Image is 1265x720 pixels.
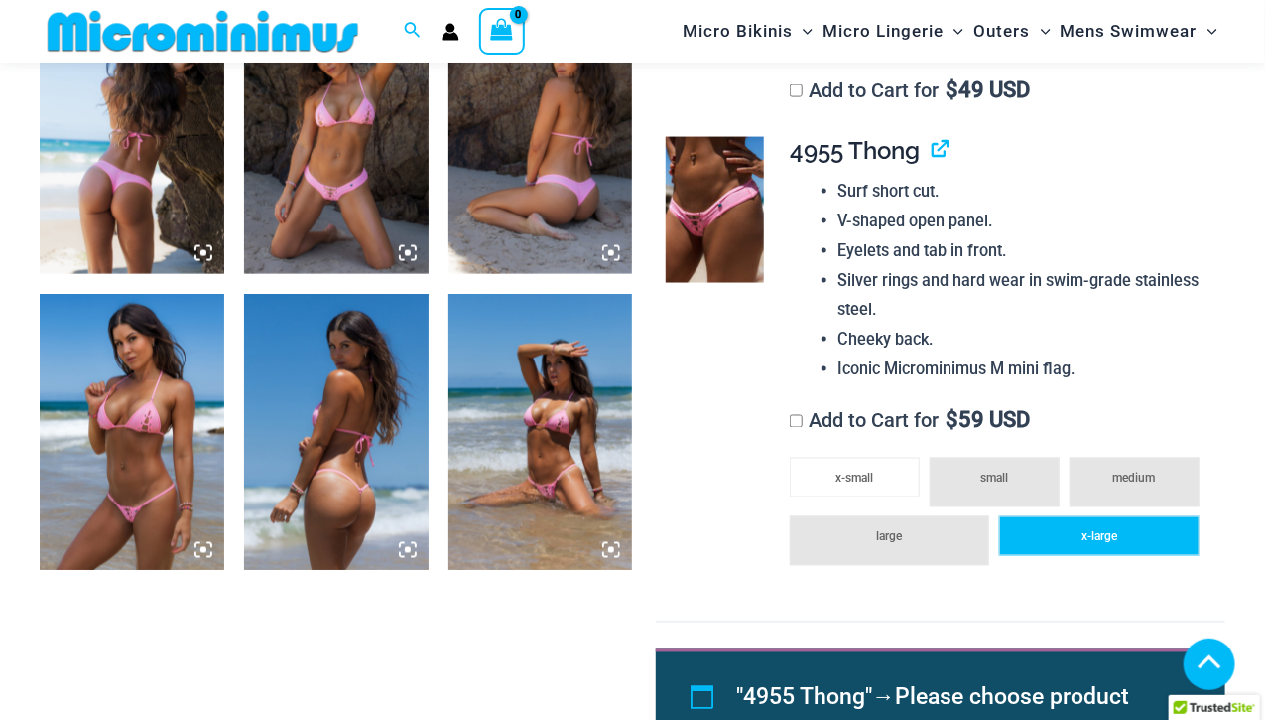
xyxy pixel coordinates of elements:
input: Add to Cart for$59 USD [790,415,803,428]
span: Micro Bikinis [683,6,793,57]
span: medium [1113,472,1156,486]
span: Menu Toggle [793,6,813,57]
a: Micro LingerieMenu ToggleMenu Toggle [818,6,968,57]
span: Menu Toggle [1031,6,1051,57]
li: x-large [999,516,1199,556]
span: Outers [974,6,1031,57]
label: Add to Cart for [790,409,1030,433]
span: 49 USD [946,80,1030,100]
nav: Site Navigation [675,3,1225,60]
span: "4955 Thong" [736,684,872,711]
li: V-shaped open panel. [838,207,1209,236]
li: small [930,458,1060,507]
li: x-small [790,458,920,498]
a: View Shopping Cart, empty [479,8,525,54]
span: 59 USD [946,411,1030,431]
a: Account icon link [442,23,459,41]
span: Menu Toggle [1198,6,1217,57]
span: $ [946,77,958,102]
li: Surf short cut. [838,177,1209,207]
a: Micro BikinisMenu ToggleMenu Toggle [678,6,818,57]
li: large [790,516,989,566]
img: Link Pop Pink 3070 Top 4855 Bottom [448,294,633,571]
li: Cheeky back. [838,325,1209,355]
span: Menu Toggle [944,6,963,57]
img: MM SHOP LOGO FLAT [40,9,366,54]
span: 4955 Thong [790,136,920,165]
span: Mens Swimwear [1061,6,1198,57]
span: large [877,530,903,544]
a: OutersMenu ToggleMenu Toggle [969,6,1056,57]
span: x-small [836,472,874,486]
a: Mens SwimwearMenu ToggleMenu Toggle [1056,6,1222,57]
input: Add to Cart for$49 USD [790,84,803,97]
li: medium [1070,458,1200,507]
img: Link Pop Pink 3070 Top 4855 Bottom [244,294,429,571]
span: Micro Lingerie [822,6,944,57]
span: small [980,472,1008,486]
a: Search icon link [404,19,422,44]
img: Link Pop Pink 4955 Bottom [666,137,764,284]
li: Silver rings and hard wear in swim-grade stainless steel. [838,266,1209,325]
li: Iconic Microminimus M mini flag. [838,355,1209,384]
span: x-large [1081,530,1117,544]
img: Link Pop Pink 3070 Top 4855 Bottom [40,294,224,571]
label: Add to Cart for [790,78,1030,102]
span: $ [946,408,958,433]
li: Eyelets and tab in front. [838,236,1209,266]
